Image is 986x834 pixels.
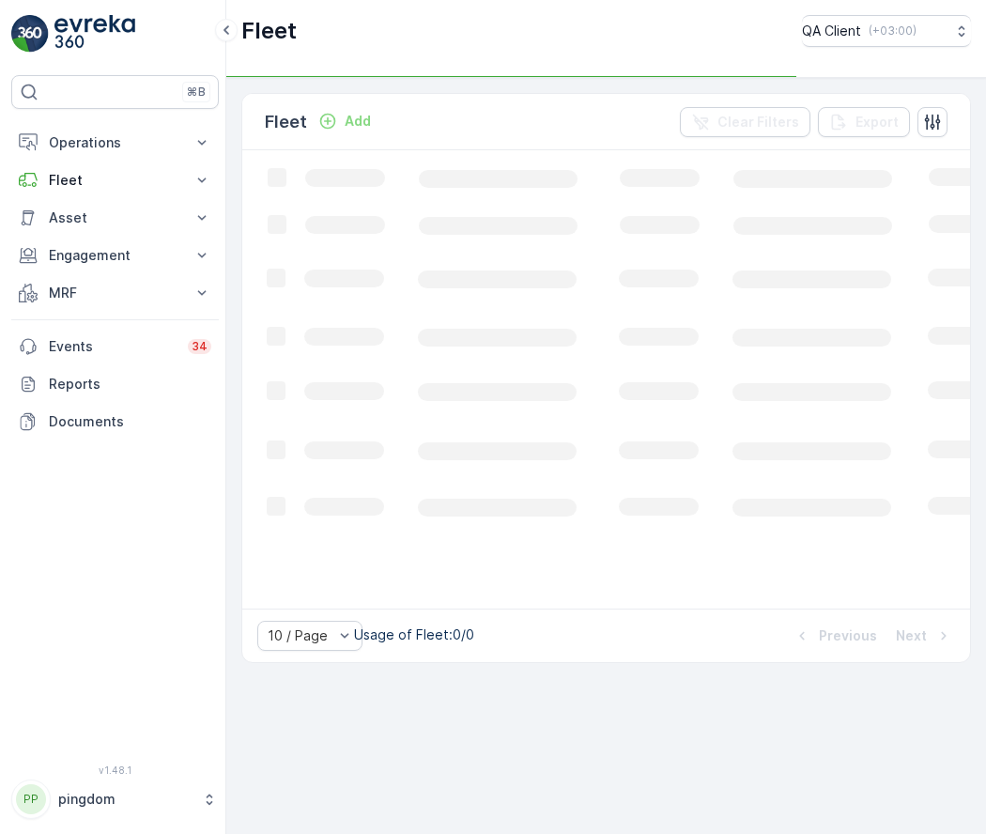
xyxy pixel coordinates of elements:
[241,16,297,46] p: Fleet
[11,237,219,274] button: Engagement
[717,113,799,131] p: Clear Filters
[11,328,219,365] a: Events34
[802,15,971,47] button: QA Client(+03:00)
[49,133,181,152] p: Operations
[680,107,810,137] button: Clear Filters
[311,110,378,132] button: Add
[49,246,181,265] p: Engagement
[818,107,910,137] button: Export
[11,162,219,199] button: Fleet
[802,22,861,40] p: QA Client
[11,780,219,819] button: PPpingdom
[58,790,193,809] p: pingdom
[896,626,927,645] p: Next
[49,337,177,356] p: Events
[49,412,211,431] p: Documents
[11,365,219,403] a: Reports
[11,764,219,776] span: v 1.48.1
[49,375,211,394] p: Reports
[54,15,135,53] img: logo_light-DOdMpM7g.png
[49,284,181,302] p: MRF
[265,109,307,135] p: Fleet
[16,784,46,814] div: PP
[192,339,208,354] p: 34
[11,124,219,162] button: Operations
[11,15,49,53] img: logo
[187,85,206,100] p: ⌘B
[49,208,181,227] p: Asset
[819,626,877,645] p: Previous
[11,403,219,440] a: Documents
[869,23,917,39] p: ( +03:00 )
[11,199,219,237] button: Asset
[855,113,899,131] p: Export
[11,274,219,312] button: MRF
[354,625,474,644] p: Usage of Fleet : 0/0
[345,112,371,131] p: Add
[894,625,955,647] button: Next
[791,625,879,647] button: Previous
[49,171,181,190] p: Fleet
